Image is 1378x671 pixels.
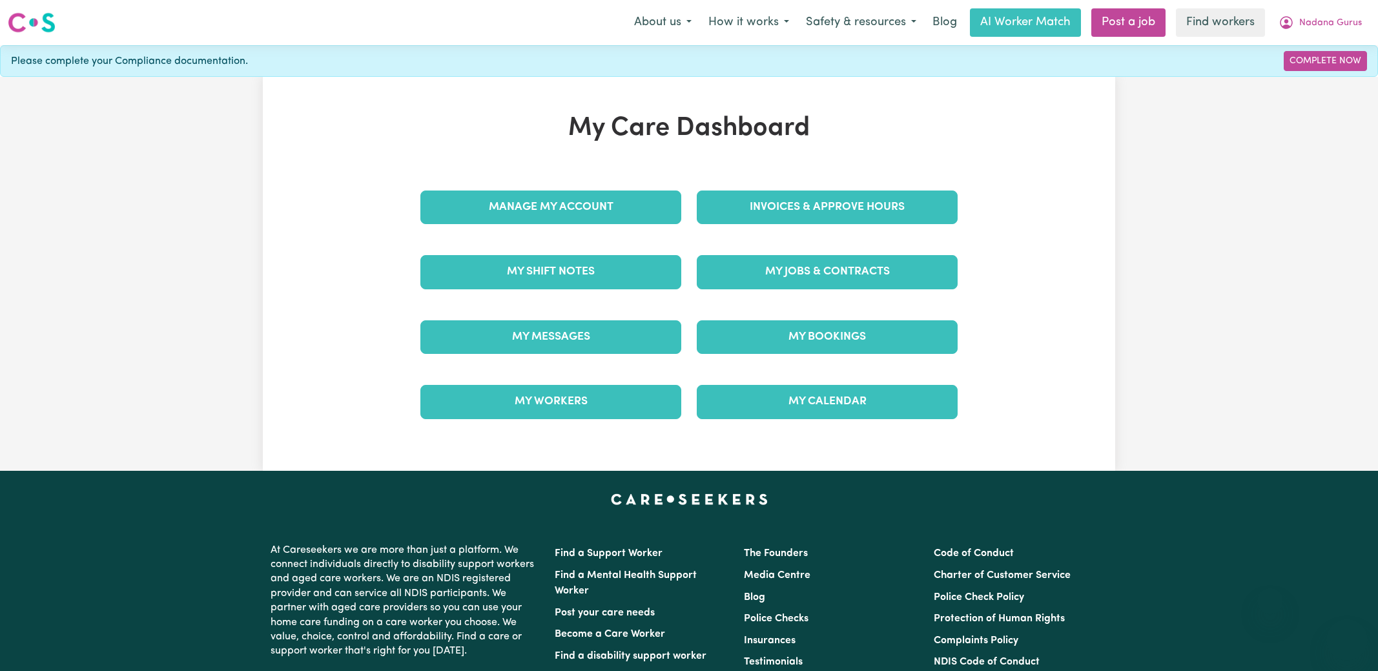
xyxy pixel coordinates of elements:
[744,592,765,603] a: Blog
[934,614,1065,624] a: Protection of Human Rights
[1299,16,1362,30] span: Nadana Gurus
[934,657,1040,667] a: NDIS Code of Conduct
[555,629,665,639] a: Become a Care Worker
[700,9,797,36] button: How it works
[271,538,539,664] p: At Careseekers we are more than just a platform. We connect individuals directly to disability su...
[1176,8,1265,37] a: Find workers
[697,385,958,418] a: My Calendar
[8,8,56,37] a: Careseekers logo
[555,570,697,596] a: Find a Mental Health Support Worker
[420,191,681,224] a: Manage My Account
[1284,51,1367,71] a: Complete Now
[8,11,56,34] img: Careseekers logo
[697,255,958,289] a: My Jobs & Contracts
[611,494,768,504] a: Careseekers home page
[420,255,681,289] a: My Shift Notes
[797,9,925,36] button: Safety & resources
[1270,9,1370,36] button: My Account
[420,320,681,354] a: My Messages
[744,657,803,667] a: Testimonials
[11,54,248,69] span: Please complete your Compliance documentation.
[555,548,663,559] a: Find a Support Worker
[744,570,810,581] a: Media Centre
[1091,8,1166,37] a: Post a job
[697,320,958,354] a: My Bookings
[744,548,808,559] a: The Founders
[744,635,796,646] a: Insurances
[970,8,1081,37] a: AI Worker Match
[413,113,965,144] h1: My Care Dashboard
[744,614,808,624] a: Police Checks
[626,9,700,36] button: About us
[420,385,681,418] a: My Workers
[934,592,1024,603] a: Police Check Policy
[1326,619,1368,661] iframe: Button to launch messaging window
[934,635,1018,646] a: Complaints Policy
[1257,588,1283,614] iframe: Close message
[925,8,965,37] a: Blog
[555,608,655,618] a: Post your care needs
[555,651,706,661] a: Find a disability support worker
[934,548,1014,559] a: Code of Conduct
[934,570,1071,581] a: Charter of Customer Service
[697,191,958,224] a: Invoices & Approve Hours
